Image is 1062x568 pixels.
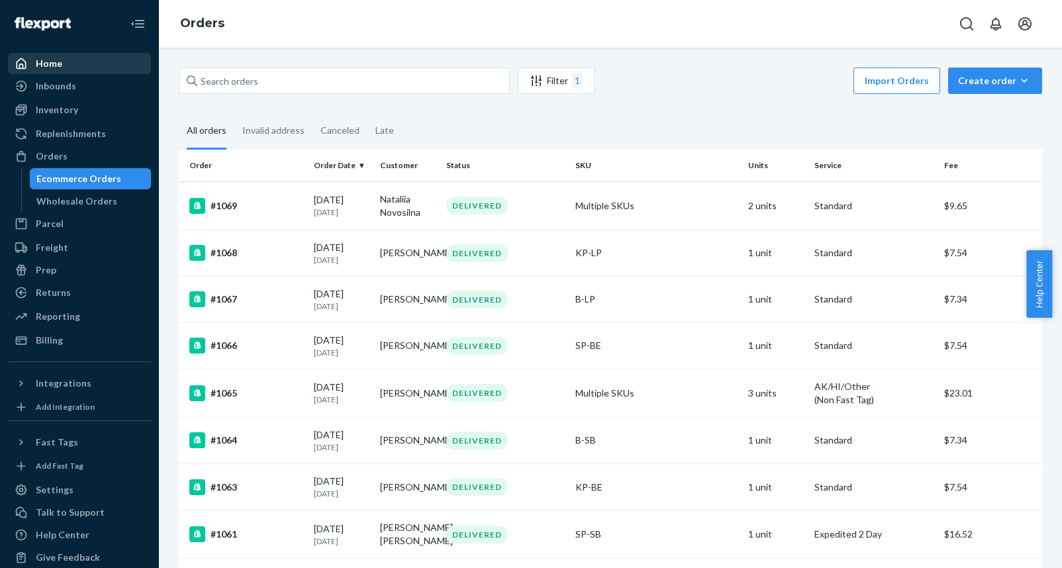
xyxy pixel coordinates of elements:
td: 1 unit [743,276,809,322]
a: Inventory [8,99,151,120]
td: [PERSON_NAME] [375,230,441,276]
div: [DATE] [314,334,369,358]
button: Create order [948,68,1042,94]
div: #1068 [189,245,303,261]
td: 2 units [743,181,809,230]
div: Settings [36,483,73,497]
p: AK/HI/Other [814,380,934,393]
div: Wholesale Orders [36,195,117,208]
div: #1063 [189,479,303,495]
a: Add Integration [8,399,151,415]
a: Prep [8,260,151,281]
input: Search orders [179,68,510,94]
div: Canceled [320,113,360,148]
p: [DATE] [314,442,369,453]
p: Standard [814,246,934,260]
div: Help Center [36,528,89,542]
a: Replenishments [8,123,151,144]
button: Give Feedback [8,547,151,568]
ol: breadcrumbs [169,5,235,43]
td: $9.65 [939,181,1042,230]
div: Home [36,57,62,70]
th: Order Date [309,150,375,181]
p: [DATE] [314,301,369,312]
div: Inventory [36,103,78,117]
p: Standard [814,339,934,352]
div: #1061 [189,526,303,542]
div: Prep [36,263,56,277]
p: [DATE] [314,488,369,499]
a: Wholesale Orders [30,191,152,212]
div: [DATE] [314,381,369,405]
td: [PERSON_NAME] [375,276,441,322]
th: Status [441,150,571,181]
a: Reporting [8,306,151,327]
div: DELIVERED [446,244,508,262]
p: Standard [814,434,934,447]
div: Create order [958,74,1032,87]
div: #1064 [189,432,303,448]
div: DELIVERED [446,478,508,496]
div: [DATE] [314,428,369,453]
a: Home [8,53,151,74]
div: DELIVERED [446,197,508,214]
div: DELIVERED [446,291,508,308]
td: $16.52 [939,510,1042,559]
div: DELIVERED [446,337,508,355]
p: [DATE] [314,536,369,547]
td: 1 unit [743,464,809,510]
button: Open Search Box [953,11,980,37]
div: KP-BE [575,481,738,494]
a: Billing [8,330,151,351]
td: $23.01 [939,369,1042,417]
div: Orders [36,150,68,163]
div: KP-LP [575,246,738,260]
button: Open account menu [1012,11,1038,37]
div: DELIVERED [446,526,508,544]
div: 1 [572,73,583,89]
th: Order [179,150,309,181]
div: #1069 [189,198,303,214]
div: Invalid address [242,113,305,148]
div: Returns [36,286,71,299]
a: Help Center [8,524,151,545]
p: [DATE] [314,394,369,405]
span: Help Center [1026,250,1052,318]
div: Parcel [36,217,64,230]
div: Freight [36,241,68,254]
th: SKU [570,150,743,181]
td: $7.34 [939,276,1042,322]
div: #1065 [189,385,303,401]
a: Freight [8,237,151,258]
div: DELIVERED [446,432,508,450]
img: Flexport logo [15,17,71,30]
div: Filter [518,73,594,89]
div: [DATE] [314,522,369,547]
div: Customer [380,160,436,171]
div: Add Integration [36,401,95,412]
div: Integrations [36,377,91,390]
button: Fast Tags [8,432,151,453]
div: Talk to Support [36,506,105,519]
div: Replenishments [36,127,106,140]
div: #1067 [189,291,303,307]
a: Parcel [8,213,151,234]
a: Add Fast Tag [8,458,151,474]
td: Multiple SKUs [570,369,743,417]
p: Standard [814,199,934,213]
button: Integrations [8,373,151,394]
p: [DATE] [314,347,369,358]
a: Settings [8,479,151,500]
td: 1 unit [743,322,809,369]
p: Standard [814,293,934,306]
div: Add Fast Tag [36,460,83,471]
div: Reporting [36,310,80,323]
div: SP-SB [575,528,738,541]
a: Orders [180,16,224,30]
div: Fast Tags [36,436,78,449]
div: (Non Fast Tag) [814,393,934,406]
td: Nataliia Novosilna [375,181,441,230]
td: 1 unit [743,230,809,276]
a: Inbounds [8,75,151,97]
div: Inbounds [36,79,76,93]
